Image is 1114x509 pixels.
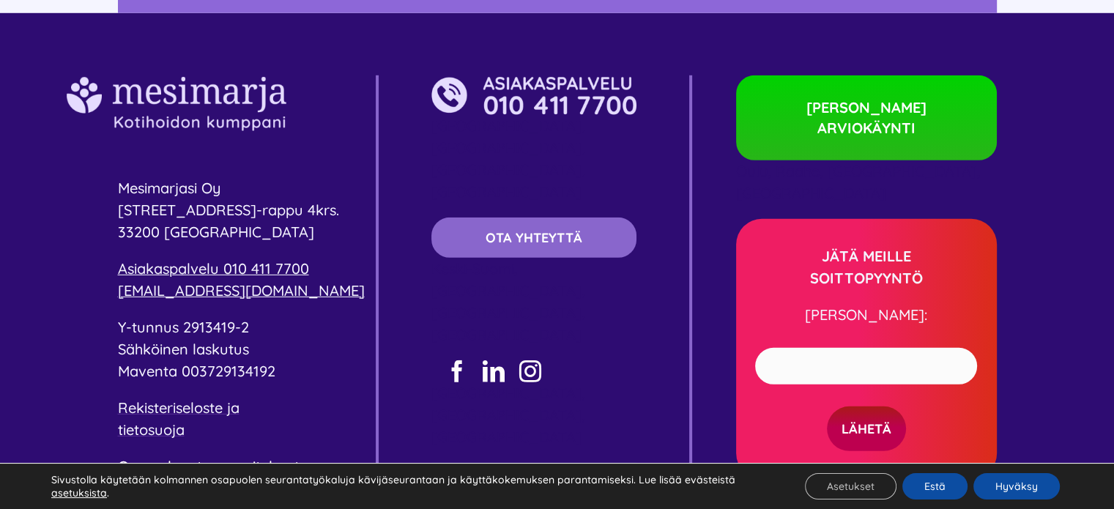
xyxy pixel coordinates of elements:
a: Rekisteriseloste ja tietosuoja [118,398,239,439]
button: Asetukset [805,473,896,499]
button: Hyväksy [973,473,1060,499]
span: Oulu, Raahe, [GEOGRAPHIC_DATA], [GEOGRAPHIC_DATA] [736,162,980,202]
span: 33200 [GEOGRAPHIC_DATA] [118,223,314,241]
a: Asiakaspalvelu 010 411 7700 [118,259,309,278]
span: [GEOGRAPHIC_DATA], [GEOGRAPHIC_DATA], [GEOGRAPHIC_DATA], [GEOGRAPHIC_DATA] [431,116,584,201]
form: Yhteydenottolomake [755,341,976,451]
span: Maventa 003729134192 [118,362,275,380]
span: Y-tunnus 2913419-2 [118,318,249,336]
span: [PERSON_NAME] ARVIOKÄYNTI [773,97,960,138]
a: [EMAIL_ADDRESS][DOMAIN_NAME] [118,281,365,300]
span: Keski-Suomi, [GEOGRAPHIC_DATA], [GEOGRAPHIC_DATA], [GEOGRAPHIC_DATA] [431,259,584,343]
button: Estä [902,473,968,499]
span: [STREET_ADDRESS]-rappu 4krs. [118,201,339,219]
a: instagram [519,360,541,382]
span: [PERSON_NAME]: [805,305,927,324]
a: facebook [446,360,468,382]
button: asetuksista [51,486,107,499]
a: linkedin [483,360,505,382]
span: OTA YHTEYTTÄ [486,230,582,245]
a: [PERSON_NAME] ARVIOKÄYNTI [736,75,997,160]
a: 001Asset 5@2x [67,75,286,93]
span: Sähköinen laskutus [118,340,249,358]
a: Omavalvontasuunnitelmat [118,457,300,475]
a: 001Asset 6@2x [431,75,637,93]
a: OTA YHTEYTTÄ [431,218,637,258]
strong: JÄTÄ MEILLE SOITTOPYYNTÖ [810,247,923,287]
span: [GEOGRAPHIC_DATA], [GEOGRAPHIC_DATA], [GEOGRAPHIC_DATA] [431,384,584,446]
span: Mesimarjasi Oy [118,179,221,197]
p: Sivustolla käytetään kolmannen osapuolen seurantatyökaluja kävijäseurantaan ja käyttäkokemuksen p... [51,473,768,499]
input: LÄHETÄ [827,406,906,451]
